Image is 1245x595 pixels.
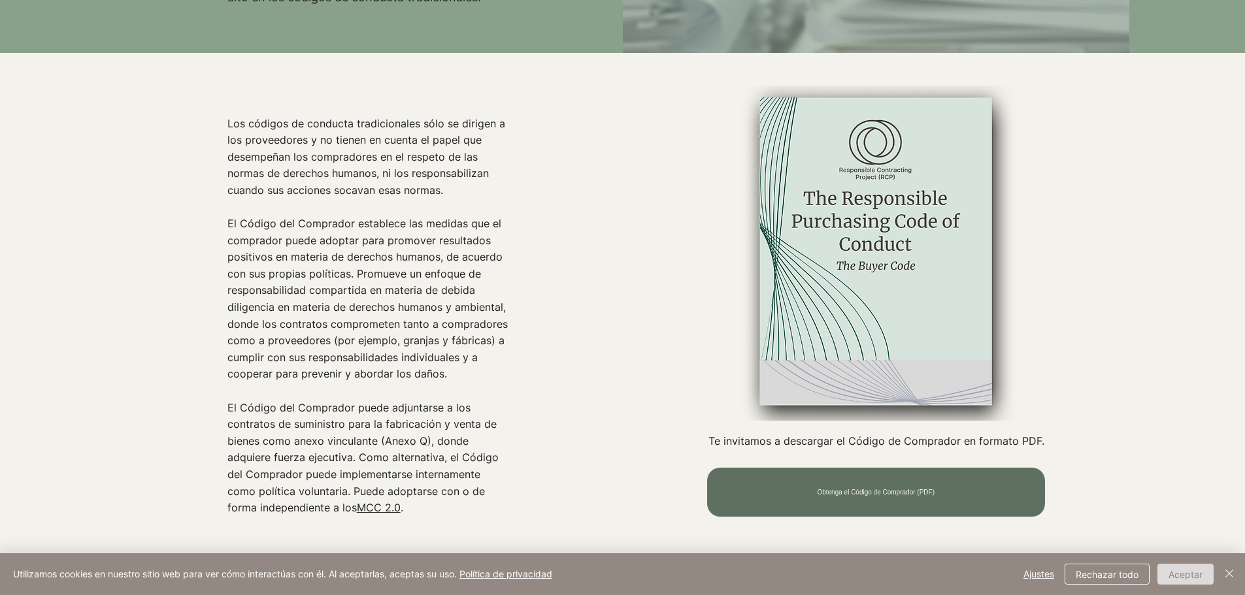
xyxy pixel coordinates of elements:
[1065,564,1150,585] button: Rechazar todo
[227,401,499,515] font: El Código del Comprador puede adjuntarse a los contratos de suministro para la fabricación y vent...
[1023,568,1054,579] font: Ajustes
[227,117,505,197] font: Los códigos de conducta tradicionales sólo se dirigen a los proveedores y no tienen en cuenta el ...
[817,489,935,496] font: Obtenga el Código de Comprador (PDF)
[13,568,457,579] font: Utilizamos cookies en nuestro sitio web para ver cómo interactúas con él. Al aceptarlas, aceptas ...
[708,434,1044,447] font: Te invitamos a descargar el Código de Comprador en formato PDF.
[1221,564,1237,585] button: Cerca
[1076,569,1138,580] font: Rechazar todo
[401,501,403,514] font: .
[357,501,401,514] a: MCC 2.0
[707,468,1045,517] a: Obtenga el Código de Comprador (PDF)
[1023,564,1054,584] span: Ajustes
[459,568,552,579] font: Política de privacidad
[1221,566,1237,581] img: Cerca
[1169,569,1203,580] font: Aceptar
[665,86,1087,421] img: Código de comprador RCP editado.png
[227,217,508,380] font: El Código del Comprador establece las medidas que el comprador puede adoptar para promover result...
[1157,564,1214,585] button: Aceptar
